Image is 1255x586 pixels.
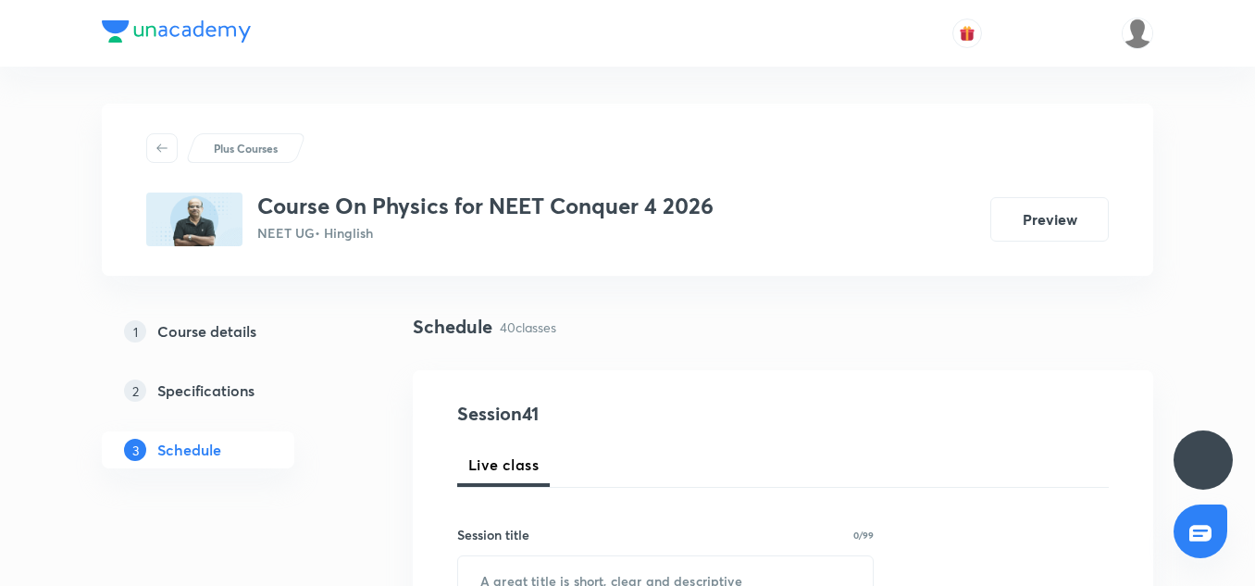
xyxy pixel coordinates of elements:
p: 40 classes [500,318,556,337]
h3: Course On Physics for NEET Conquer 4 2026 [257,193,714,219]
p: Plus Courses [214,140,278,156]
p: 1 [124,320,146,343]
h6: Session title [457,525,529,544]
p: 2 [124,380,146,402]
img: Arpit Srivastava [1122,18,1153,49]
h4: Schedule [413,313,492,341]
a: 1Course details [102,313,354,350]
button: Preview [990,197,1109,242]
p: NEET UG • Hinglish [257,223,714,243]
button: avatar [952,19,982,48]
a: 2Specifications [102,372,354,409]
h5: Schedule [157,439,221,461]
img: ttu [1192,449,1214,471]
img: avatar [959,25,975,42]
span: Live class [468,454,539,476]
h4: Session 41 [457,400,795,428]
img: CD981841-96AE-49E6-9A68-CEA9BF50CD79_plus.png [146,193,242,246]
p: 3 [124,439,146,461]
a: Company Logo [102,20,251,47]
img: Company Logo [102,20,251,43]
p: 0/99 [853,530,874,540]
h5: Course details [157,320,256,343]
h5: Specifications [157,380,255,402]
